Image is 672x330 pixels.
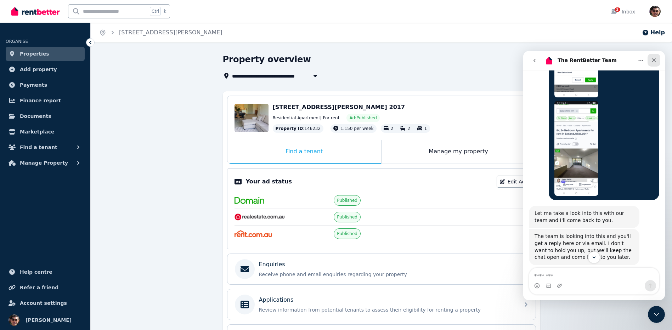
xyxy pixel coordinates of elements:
[6,109,85,123] a: Documents
[649,6,661,17] img: David Lin
[6,156,85,170] button: Manage Property
[246,177,292,186] p: Your ad status
[20,159,68,167] span: Manage Property
[648,306,665,323] iframe: Intercom live chat
[610,8,635,15] div: Inbox
[20,283,58,292] span: Refer a friend
[6,265,85,279] a: Help centre
[150,7,161,16] span: Ctrl
[20,50,49,58] span: Properties
[20,127,54,136] span: Marketplace
[11,6,60,17] img: RentBetter
[497,176,529,188] a: Edit Ad
[615,7,620,12] span: 2
[340,126,373,131] span: 1,150 per week
[273,124,324,133] div: : 146232
[259,271,515,278] p: Receive phone and email enquiries regarding your property
[227,289,536,320] a: ApplicationsReview information from potential tenants to assess their eligibility for renting a p...
[20,143,57,152] span: Find a tenant
[337,198,357,203] span: Published
[164,8,166,14] span: k
[20,299,67,307] span: Account settings
[20,112,51,120] span: Documents
[20,65,57,74] span: Add property
[6,140,85,154] button: Find a tenant
[6,296,85,310] a: Account settings
[119,29,222,36] a: [STREET_ADDRESS][PERSON_NAME]
[235,230,272,237] img: Rent.com.au
[20,96,61,105] span: Finance report
[349,115,377,121] span: Ad: Published
[642,28,665,37] button: Help
[6,280,85,295] a: Refer a friend
[424,126,427,131] span: 1
[523,51,665,300] iframe: Intercom live chat
[26,316,72,324] span: [PERSON_NAME]
[6,93,85,108] a: Finance report
[235,214,285,221] img: RealEstate.com.au
[276,126,303,131] span: Property ID
[382,140,536,164] div: Manage my property
[6,47,85,61] a: Properties
[235,197,264,204] img: Domain.com.au
[227,254,536,284] a: EnquiriesReceive phone and email enquiries regarding your property
[337,231,357,237] span: Published
[20,81,47,89] span: Payments
[6,78,85,92] a: Payments
[259,260,285,269] p: Enquiries
[6,39,28,44] span: ORGANISE
[273,115,340,121] span: Residential Apartment | For rent
[259,306,515,313] p: Review information from potential tenants to assess their eligibility for renting a property
[259,296,294,304] p: Applications
[6,125,85,139] a: Marketplace
[9,314,20,326] img: David Lin
[223,54,311,65] h1: Property overview
[337,214,357,220] span: Published
[6,62,85,76] a: Add property
[407,126,410,131] span: 2
[227,140,381,164] div: Find a tenant
[391,126,394,131] span: 2
[273,104,405,110] span: [STREET_ADDRESS][PERSON_NAME] 2017
[20,268,52,276] span: Help centre
[91,23,231,42] nav: Breadcrumb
